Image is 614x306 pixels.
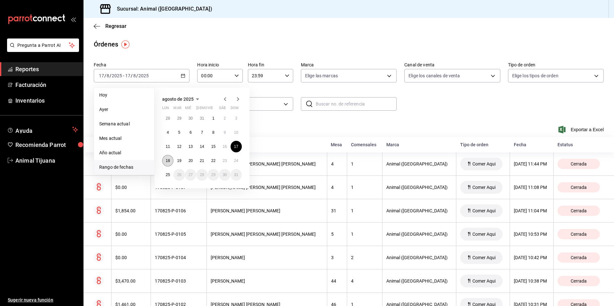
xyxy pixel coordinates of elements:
[234,158,238,163] abbr: 24 de agosto de 2025
[223,173,227,177] abbr: 30 de agosto de 2025
[231,127,242,138] button: 10 de agosto de 2025
[196,106,234,113] abbr: jueves
[248,63,293,67] label: Hora fin
[234,173,238,177] abbr: 31 de agosto de 2025
[99,92,149,98] span: Hoy
[105,23,127,29] span: Regresar
[173,169,185,181] button: 26 de agosto de 2025
[331,232,343,237] div: 5
[177,158,181,163] abbr: 19 de agosto de 2025
[138,73,149,78] input: ----
[514,208,549,213] div: [DATE] 11:04 PM
[514,142,550,147] div: Fecha
[189,158,193,163] abbr: 20 de agosto de 2025
[470,161,498,166] span: Comer Aqui
[211,173,215,177] abbr: 29 de agosto de 2025
[111,73,122,78] input: ----
[155,208,203,213] div: 170825-P-0106
[470,255,498,260] span: Comer Aqui
[115,208,147,213] div: $1,854.00
[557,142,604,147] div: Estatus
[166,158,170,163] abbr: 18 de agosto de 2025
[514,232,549,237] div: [DATE] 10:53 PM
[331,278,343,284] div: 44
[219,141,230,152] button: 16 de agosto de 2025
[200,116,204,121] abbr: 31 de julio de 2025
[231,113,242,124] button: 3 de agosto de 2025
[99,135,149,142] span: Mes actual
[568,208,589,213] span: Cerrada
[112,5,212,13] h3: Sucursal: Animal ([GEOGRAPHIC_DATA])
[223,144,227,149] abbr: 16 de agosto de 2025
[211,208,323,213] div: [PERSON_NAME] [PERSON_NAME]
[200,144,204,149] abbr: 14 de agosto de 2025
[167,130,169,135] abbr: 4 de agosto de 2025
[99,73,104,78] input: --
[173,113,185,124] button: 29 de julio de 2025
[470,278,498,284] span: Comer Aqui
[104,73,106,78] span: /
[568,185,589,190] span: Cerrada
[162,155,173,166] button: 18 de agosto de 2025
[231,106,239,113] abbr: domingo
[331,161,343,166] div: 4
[514,278,549,284] div: [DATE] 10:38 PM
[386,208,452,213] div: Animal ([GEOGRAPHIC_DATA])
[94,63,189,67] label: Fecha
[219,169,230,181] button: 30 de agosto de 2025
[200,158,204,163] abbr: 21 de agosto de 2025
[173,155,185,166] button: 19 de agosto de 2025
[185,113,196,124] button: 30 de julio de 2025
[99,164,149,171] span: Rango de fechas
[351,278,378,284] div: 4
[211,278,323,284] div: [PERSON_NAME]
[470,232,498,237] span: Comer Aqui
[197,63,242,67] label: Hora inicio
[514,185,549,190] div: [DATE] 11:08 PM
[15,156,78,165] span: Animal Tijuana
[162,127,173,138] button: 4 de agosto de 2025
[166,144,170,149] abbr: 11 de agosto de 2025
[133,73,136,78] input: --
[386,185,452,190] div: Animal ([GEOGRAPHIC_DATA])
[177,116,181,121] abbr: 29 de julio de 2025
[196,155,207,166] button: 21 de agosto de 2025
[234,144,238,149] abbr: 17 de agosto de 2025
[162,113,173,124] button: 28 de julio de 2025
[568,161,589,166] span: Cerrada
[8,297,78,303] span: Sugerir nueva función
[189,130,192,135] abbr: 6 de agosto de 2025
[514,161,549,166] div: [DATE] 11:44 PM
[17,42,69,49] span: Pregunta a Parrot AI
[223,158,227,163] abbr: 23 de agosto de 2025
[15,81,78,89] span: Facturación
[7,38,79,52] button: Pregunta a Parrot AI
[560,126,604,133] button: Exportar a Excel
[200,173,204,177] abbr: 28 de agosto de 2025
[177,144,181,149] abbr: 12 de agosto de 2025
[231,169,242,181] button: 31 de agosto de 2025
[173,141,185,152] button: 12 de agosto de 2025
[99,149,149,156] span: Año actual
[196,141,207,152] button: 14 de agosto de 2025
[219,155,230,166] button: 23 de agosto de 2025
[351,161,378,166] div: 1
[162,141,173,152] button: 11 de agosto de 2025
[208,155,219,166] button: 22 de agosto de 2025
[177,173,181,177] abbr: 26 de agosto de 2025
[115,185,147,190] div: $0.00
[219,113,230,124] button: 2 de agosto de 2025
[331,142,343,147] div: Mesa
[224,130,226,135] abbr: 9 de agosto de 2025
[514,255,549,260] div: [DATE] 10:42 PM
[185,127,196,138] button: 6 de agosto de 2025
[185,106,191,113] abbr: miércoles
[155,232,203,237] div: 170825-P-0105
[115,255,147,260] div: $0.00
[201,130,203,135] abbr: 7 de agosto de 2025
[162,106,169,113] abbr: lunes
[316,98,397,110] input: Buscar no. de referencia
[211,144,215,149] abbr: 15 de agosto de 2025
[351,185,378,190] div: 1
[121,40,129,48] button: Tooltip marker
